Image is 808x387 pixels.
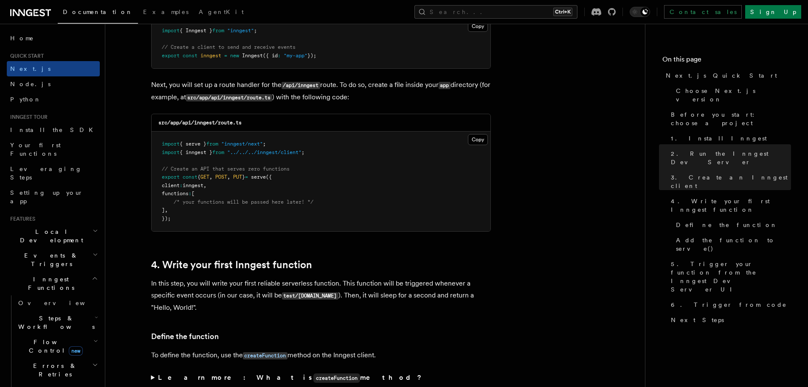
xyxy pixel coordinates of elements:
[282,82,320,89] code: /api/inngest
[673,217,791,233] a: Define the function
[212,149,224,155] span: from
[158,373,423,381] strong: Learn more: What is method?
[673,83,791,107] a: Choose Next.js version
[165,207,168,213] span: ,
[7,114,48,121] span: Inngest tour
[191,191,194,196] span: [
[215,174,227,180] span: POST
[10,81,51,87] span: Node.js
[162,174,180,180] span: export
[662,54,791,68] h4: On this page
[15,358,100,382] button: Errors & Retries
[676,87,791,104] span: Choose Next.js version
[138,3,194,23] a: Examples
[158,120,242,126] code: src/app/api/inngest/route.ts
[7,272,100,295] button: Inngest Functions
[15,338,93,355] span: Flow Control
[151,259,312,271] a: 4. Write your first Inngest function
[151,278,491,314] p: In this step, you will write your first reliable serverless function. This function will be trigg...
[307,53,316,59] span: });
[183,174,197,180] span: const
[671,316,724,324] span: Next Steps
[162,141,180,147] span: import
[15,311,100,334] button: Steps & Workflows
[203,182,206,188] span: ,
[151,331,219,342] a: Define the function
[197,174,200,180] span: {
[284,53,307,59] span: "my-app"
[151,79,491,104] p: Next, you will set up a route handler for the route. To do so, create a file inside your director...
[69,346,83,356] span: new
[10,142,61,157] span: Your first Functions
[162,53,180,59] span: export
[162,207,165,213] span: ]
[15,334,100,358] button: Flow Controlnew
[162,44,296,50] span: // Create a client to send and receive events
[242,53,263,59] span: Inngest
[243,351,287,359] a: createFunction
[671,134,767,143] span: 1. Install Inngest
[7,53,44,59] span: Quick start
[180,28,212,34] span: { Inngest }
[180,149,212,155] span: { inngest }
[10,189,83,205] span: Setting up your app
[151,372,491,384] summary: Learn more: What iscreateFunctionmethod?
[7,216,35,222] span: Features
[671,173,791,190] span: 3. Create an Inngest client
[243,352,287,359] code: createFunction
[667,193,791,217] a: 4. Write your first Inngest function
[671,149,791,166] span: 2. Run the Inngest Dev Server
[206,141,218,147] span: from
[667,170,791,193] a: 3. Create an Inngest client
[200,174,209,180] span: GET
[673,233,791,256] a: Add the function to serve()
[212,28,224,34] span: from
[282,292,338,300] code: test/[DOMAIN_NAME]
[162,191,189,196] span: functions
[174,199,313,205] span: /* your functions will be passed here later! */
[553,8,572,16] kbd: Ctrl+K
[662,68,791,83] a: Next.js Quick Start
[671,300,787,309] span: 6. Trigger from code
[313,373,360,383] code: createFunction
[7,61,100,76] a: Next.js
[10,34,34,42] span: Home
[143,8,189,15] span: Examples
[200,53,221,59] span: inngest
[221,141,263,147] span: "inngest/next"
[7,275,92,292] span: Inngest Functions
[209,174,212,180] span: ,
[151,349,491,362] p: To define the function, use the method on the Inngest client.
[58,3,138,24] a: Documentation
[15,362,92,379] span: Errors & Retries
[745,5,801,19] a: Sign Up
[666,71,777,80] span: Next.js Quick Start
[180,141,206,147] span: { serve }
[667,312,791,328] a: Next Steps
[10,165,82,181] span: Leveraging Steps
[162,166,290,172] span: // Create an API that serves zero functions
[10,126,98,133] span: Install the SDK
[194,3,249,23] a: AgentKit
[667,256,791,297] a: 5. Trigger your function from the Inngest Dev Server UI
[162,149,180,155] span: import
[162,216,171,222] span: });
[7,122,100,137] a: Install the SDK
[301,149,304,155] span: ;
[278,53,281,59] span: :
[254,28,257,34] span: ;
[676,236,791,253] span: Add the function to serve()
[7,248,100,272] button: Events & Triggers
[7,224,100,248] button: Local Development
[630,7,650,17] button: Toggle dark mode
[667,131,791,146] a: 1. Install Inngest
[162,182,180,188] span: client
[189,191,191,196] span: :
[183,182,203,188] span: inngest
[676,221,777,229] span: Define the function
[230,53,239,59] span: new
[439,82,450,89] code: app
[266,174,272,180] span: ({
[18,300,106,306] span: Overview
[263,141,266,147] span: ;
